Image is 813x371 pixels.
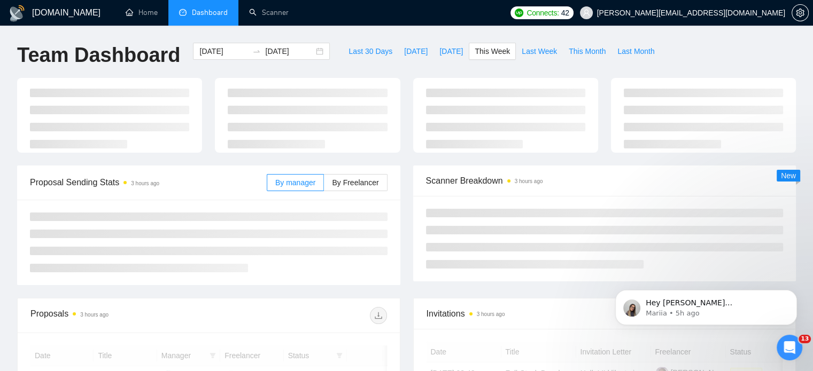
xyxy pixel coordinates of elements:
[777,335,802,360] iframe: Intercom live chat
[599,267,813,342] iframe: Intercom notifications message
[131,180,159,186] time: 3 hours ago
[799,335,811,343] span: 13
[522,45,557,57] span: Last Week
[563,43,611,60] button: This Month
[526,7,559,19] span: Connects:
[475,45,510,57] span: This Week
[17,43,180,68] h1: Team Dashboard
[47,41,184,51] p: Message from Mariia, sent 5h ago
[275,178,315,187] span: By manager
[30,176,267,189] span: Proposal Sending Stats
[516,43,563,60] button: Last Week
[515,178,543,184] time: 3 hours ago
[792,9,808,17] span: setting
[792,4,809,21] button: setting
[80,312,109,318] time: 3 hours ago
[9,5,26,22] img: logo
[126,8,158,17] a: homeHome
[30,307,208,324] div: Proposals
[47,31,184,188] span: Hey [PERSON_NAME][EMAIL_ADDRESS][DOMAIN_NAME], Looks like your Upwork agency Viztech Soft Solutio...
[561,7,569,19] span: 42
[349,45,392,57] span: Last 30 Days
[439,45,463,57] span: [DATE]
[617,45,654,57] span: Last Month
[252,47,261,56] span: to
[252,47,261,56] span: swap-right
[199,45,248,57] input: Start date
[515,9,523,17] img: upwork-logo.png
[265,45,314,57] input: End date
[249,8,289,17] a: searchScanner
[792,9,809,17] a: setting
[398,43,433,60] button: [DATE]
[332,178,378,187] span: By Freelancer
[469,43,516,60] button: This Week
[426,174,784,187] span: Scanner Breakdown
[569,45,606,57] span: This Month
[477,311,505,317] time: 3 hours ago
[343,43,398,60] button: Last 30 Days
[179,9,187,16] span: dashboard
[433,43,469,60] button: [DATE]
[781,171,796,180] span: New
[404,45,428,57] span: [DATE]
[611,43,660,60] button: Last Month
[192,8,228,17] span: Dashboard
[583,9,590,17] span: user
[427,307,783,320] span: Invitations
